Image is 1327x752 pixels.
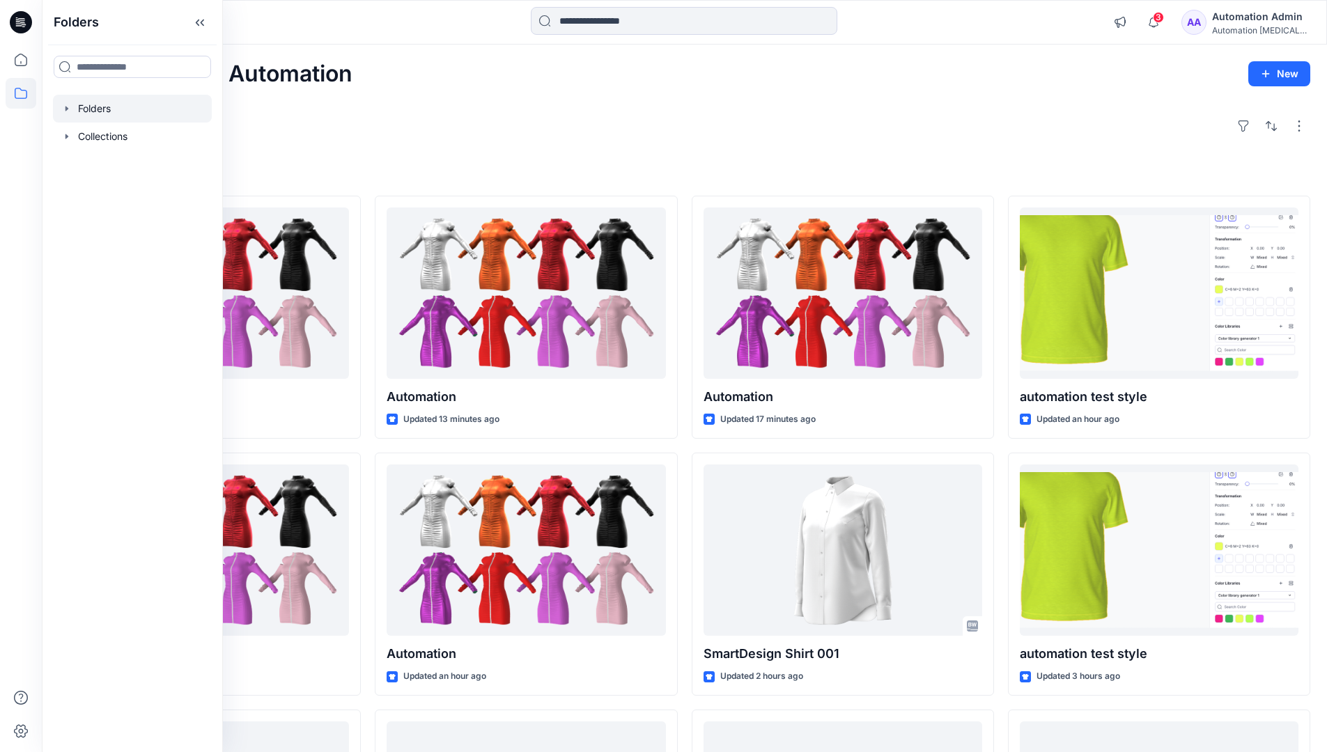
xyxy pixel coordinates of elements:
[403,669,486,684] p: Updated an hour ago
[720,669,803,684] p: Updated 2 hours ago
[1248,61,1310,86] button: New
[704,644,982,664] p: SmartDesign Shirt 001
[1153,12,1164,23] span: 3
[387,644,665,664] p: Automation
[1037,669,1120,684] p: Updated 3 hours ago
[387,464,665,636] a: Automation
[387,207,665,379] a: Automation
[1020,644,1298,664] p: automation test style
[1181,10,1206,35] div: AA
[1212,8,1310,25] div: Automation Admin
[387,387,665,407] p: Automation
[704,207,982,379] a: Automation
[403,412,499,427] p: Updated 13 minutes ago
[1020,464,1298,636] a: automation test style
[704,387,982,407] p: Automation
[1020,387,1298,407] p: automation test style
[1212,25,1310,36] div: Automation [MEDICAL_DATA]...
[704,464,982,636] a: SmartDesign Shirt 001
[1037,412,1119,427] p: Updated an hour ago
[1020,207,1298,379] a: automation test style
[720,412,816,427] p: Updated 17 minutes ago
[59,165,1310,182] h4: Styles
